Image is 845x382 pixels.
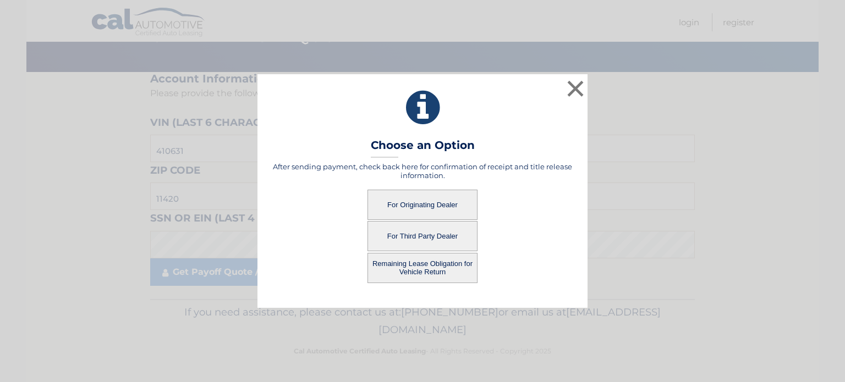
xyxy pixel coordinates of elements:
button: × [564,77,586,99]
button: For Originating Dealer [367,190,478,220]
h5: After sending payment, check back here for confirmation of receipt and title release information. [271,162,574,180]
button: For Third Party Dealer [367,221,478,251]
button: Remaining Lease Obligation for Vehicle Return [367,253,478,283]
h3: Choose an Option [371,139,475,158]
